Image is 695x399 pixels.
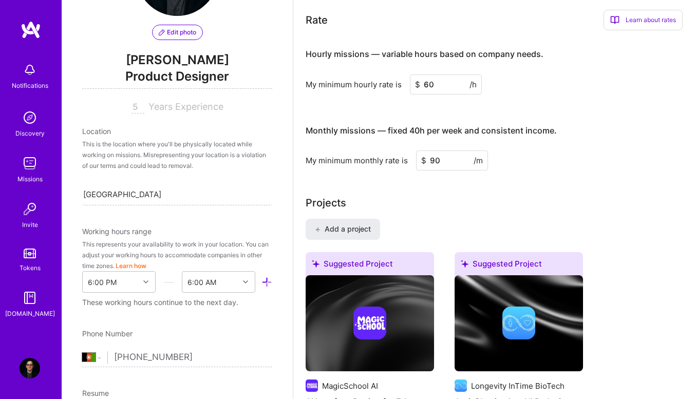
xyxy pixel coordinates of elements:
div: Suggested Project [306,252,434,279]
div: Notifications [12,80,48,91]
img: User Avatar [20,358,40,378]
div: These working hours continue to the next day. [82,297,272,308]
button: Learn how [116,260,146,271]
img: cover [455,275,583,372]
span: Resume [82,389,109,397]
div: [DOMAIN_NAME] [5,308,55,319]
i: icon Chevron [243,279,248,284]
img: Invite [20,199,40,219]
span: Years Experience [148,101,223,112]
input: +1 (000) 000-0000 [114,343,272,372]
span: [PERSON_NAME] [82,52,272,68]
input: XXX [416,150,488,170]
div: Rate [306,12,328,28]
h4: Hourly missions — variable hours based on company needs. [306,49,543,59]
img: guide book [20,288,40,308]
div: Missions [17,174,43,184]
img: Company logo [455,379,467,392]
i: icon SuggestedTeams [312,260,320,268]
div: This represents your availability to work in your location. You can adjust your working hours to ... [82,239,272,271]
span: Edit photo [159,28,196,37]
div: 6:00 PM [88,277,117,288]
img: bell [20,60,40,80]
div: 6:00 AM [187,277,216,288]
span: Phone Number [82,329,133,338]
div: Learn about rates [604,10,683,30]
div: Suggested Project [455,252,583,279]
input: XX [132,101,144,113]
button: Add a project [306,219,380,239]
div: MagicSchool AI [322,381,378,391]
div: Projects [306,195,346,211]
img: teamwork [20,153,40,174]
div: This is the location where you'll be physically located while working on missions. Misrepresentin... [82,139,272,171]
img: Company logo [353,307,386,339]
img: Company logo [502,307,535,339]
div: Invite [22,219,38,230]
span: $ [415,79,420,90]
span: /h [469,79,477,90]
i: icon SuggestedTeams [461,260,468,268]
img: logo [21,21,41,39]
img: cover [306,275,434,372]
div: Discovery [15,128,45,139]
div: My minimum monthly rate is [306,155,408,166]
span: Product Designer [82,68,272,89]
div: Location [82,126,272,137]
img: tokens [24,249,36,258]
i: icon BookOpen [610,15,619,25]
i: icon PencilPurple [159,29,165,35]
i: icon Chevron [143,279,148,284]
i: icon HorizontalInLineDivider [163,277,174,288]
span: /m [474,155,483,166]
i: icon PlusBlack [315,227,321,233]
h4: Monthly missions — fixed 40h per week and consistent income. [306,126,557,136]
img: Company logo [306,379,318,392]
div: My minimum hourly rate is [306,79,402,90]
div: Longevity InTime BioTech [471,381,565,391]
div: [GEOGRAPHIC_DATA] [83,189,161,200]
input: XXX [410,74,482,94]
img: discovery [20,107,40,128]
span: Working hours range [82,227,152,236]
span: $ [421,155,426,166]
div: Tokens [20,262,41,273]
a: User Avatar [17,358,43,378]
button: Edit photo [152,25,203,40]
span: Add a project [315,224,371,234]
